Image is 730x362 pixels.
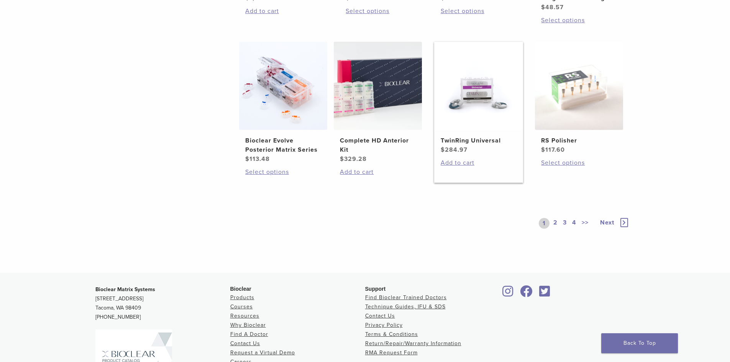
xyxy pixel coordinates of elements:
[230,331,268,337] a: Find A Doctor
[95,285,230,322] p: [STREET_ADDRESS] Tacoma, WA 98409 [PHONE_NUMBER]
[230,340,260,347] a: Contact Us
[435,42,523,130] img: TwinRing Universal
[441,146,445,154] span: $
[245,155,249,163] span: $
[541,16,617,25] a: Select options for “Diamond Wedge and Long Diamond Wedge”
[230,322,266,328] a: Why Bioclear
[230,294,254,301] a: Products
[365,331,418,337] a: Terms & Conditions
[334,42,422,130] img: Complete HD Anterior Kit
[365,340,461,347] a: Return/Repair/Warranty Information
[441,7,517,16] a: Select options for “Diamond Wedge Kits”
[230,303,253,310] a: Courses
[580,218,590,229] a: >>
[518,290,535,298] a: Bioclear
[535,42,623,130] img: RS Polisher
[365,303,446,310] a: Technique Guides, IFU & SDS
[561,218,568,229] a: 3
[441,146,468,154] bdi: 284.97
[441,158,517,167] a: Add to cart: “TwinRing Universal”
[245,136,321,154] h2: Bioclear Evolve Posterior Matrix Series
[230,313,259,319] a: Resources
[541,3,545,11] span: $
[571,218,578,229] a: 4
[333,42,423,164] a: Complete HD Anterior KitComplete HD Anterior Kit $329.28
[500,290,516,298] a: Bioclear
[245,155,270,163] bdi: 113.48
[541,3,564,11] bdi: 48.57
[535,42,624,154] a: RS PolisherRS Polisher $117.60
[230,286,251,292] span: Bioclear
[365,349,418,356] a: RMA Request Form
[365,286,386,292] span: Support
[539,218,550,229] a: 1
[340,167,416,177] a: Add to cart: “Complete HD Anterior Kit”
[552,218,559,229] a: 2
[434,42,523,154] a: TwinRing UniversalTwinRing Universal $284.97
[340,155,344,163] span: $
[601,333,678,353] a: Back To Top
[340,155,367,163] bdi: 329.28
[541,136,617,145] h2: RS Polisher
[340,136,416,154] h2: Complete HD Anterior Kit
[346,7,422,16] a: Select options for “BT Matrix Series”
[541,146,565,154] bdi: 117.60
[600,219,614,226] span: Next
[245,7,321,16] a: Add to cart: “Blaster Kit”
[537,290,553,298] a: Bioclear
[365,322,403,328] a: Privacy Policy
[245,167,321,177] a: Select options for “Bioclear Evolve Posterior Matrix Series”
[441,136,517,145] h2: TwinRing Universal
[239,42,327,130] img: Bioclear Evolve Posterior Matrix Series
[365,313,395,319] a: Contact Us
[541,158,617,167] a: Select options for “RS Polisher”
[239,42,328,164] a: Bioclear Evolve Posterior Matrix SeriesBioclear Evolve Posterior Matrix Series $113.48
[95,286,155,293] strong: Bioclear Matrix Systems
[365,294,447,301] a: Find Bioclear Trained Doctors
[230,349,295,356] a: Request a Virtual Demo
[541,146,545,154] span: $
